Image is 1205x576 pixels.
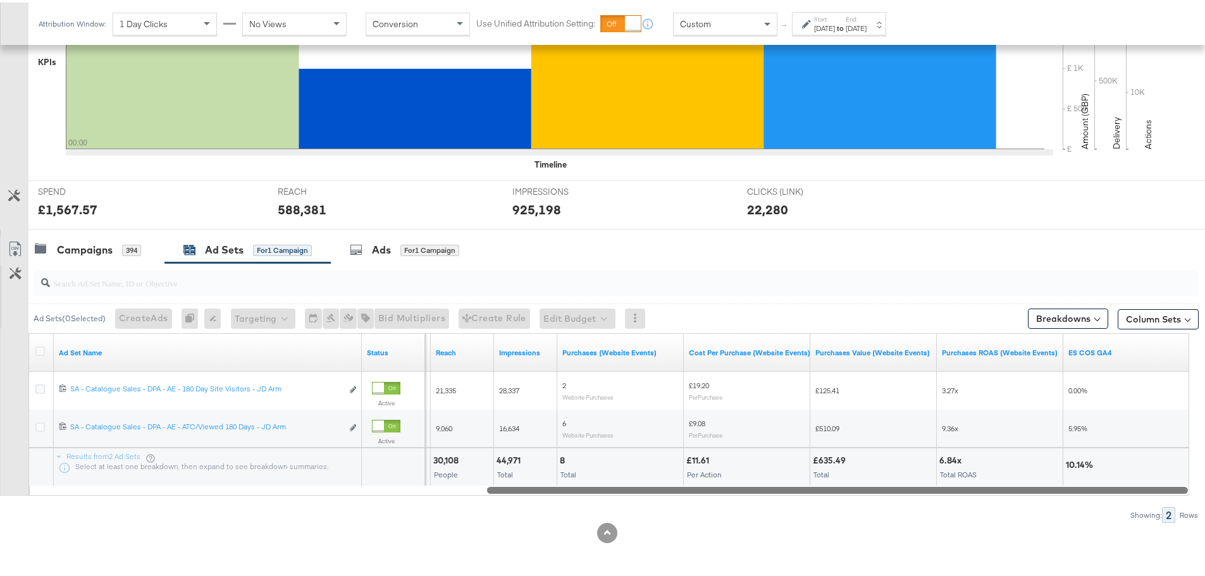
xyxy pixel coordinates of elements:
[1068,345,1185,355] a: ES COS GA4
[1068,421,1087,431] span: 5.95%
[436,421,452,431] span: 9,060
[249,16,287,27] span: No Views
[689,345,810,355] a: The average cost for each purchase tracked by your Custom Audience pixel on your website after pe...
[34,310,106,322] div: Ad Sets ( 0 Selected)
[50,263,1092,288] input: Search Ad Set Name, ID or Objective
[433,452,462,464] div: 30,108
[680,16,711,27] span: Custom
[499,345,552,355] a: The number of times your ad was served. On mobile apps an ad is counted as served the first time ...
[940,467,977,477] span: Total ROAS
[497,467,513,477] span: Total
[689,391,722,398] sub: Per Purchase
[813,467,829,477] span: Total
[38,198,97,216] div: £1,567.57
[562,416,566,426] span: 6
[1068,383,1087,393] span: 0.00%
[70,419,342,432] a: SA - Catalogue Sales - DPA - AE - ATC/Viewed 180 Days - JD Arm
[1079,91,1091,147] text: Amount (GBP)
[1179,508,1199,517] div: Rows
[747,183,842,195] span: CLICKS (LINK)
[835,21,846,30] strong: to
[562,391,614,398] sub: Website Purchases
[942,345,1058,355] a: The total value of the purchase actions divided by spend tracked by your Custom Audience pixel on...
[686,452,713,464] div: £11.61
[687,467,722,477] span: Per Action
[476,15,595,27] label: Use Unified Attribution Setting:
[689,378,709,388] span: £19.20
[122,242,141,254] div: 394
[939,452,965,464] div: 6.84x
[1130,508,1162,517] div: Showing:
[205,240,244,255] div: Ad Sets
[562,345,679,355] a: The number of times a purchase was made tracked by your Custom Audience pixel on your website aft...
[560,452,569,464] div: 8
[70,419,342,429] div: SA - Catalogue Sales - DPA - AE - ATC/Viewed 180 Days - JD Arm
[436,345,489,355] a: The number of people your ad was served to.
[70,381,342,395] a: SA - Catalogue Sales - DPA - AE - 180 Day Site Visitors - JD Arm
[689,429,722,436] sub: Per Purchase
[942,383,958,393] span: 3.27x
[535,156,567,168] div: Timeline
[814,21,835,31] div: [DATE]
[689,416,705,426] span: £9.08
[562,378,566,388] span: 2
[373,16,418,27] span: Conversion
[512,183,607,195] span: IMPRESSIONS
[1028,306,1108,326] button: Breakdowns
[372,434,400,443] label: Active
[436,383,456,393] span: 21,335
[815,345,932,355] a: The total value of the purchase actions tracked by your Custom Audience pixel on your website aft...
[278,198,326,216] div: 588,381
[560,467,576,477] span: Total
[846,21,867,31] div: [DATE]
[70,381,342,391] div: SA - Catalogue Sales - DPA - AE - 180 Day Site Visitors - JD Arm
[38,183,133,195] span: SPEND
[1118,307,1199,327] button: Column Sets
[779,21,791,26] span: ↑
[815,383,839,393] span: £125.41
[512,198,561,216] div: 925,198
[38,54,56,66] div: KPIs
[120,16,168,27] span: 1 Day Clicks
[278,183,373,195] span: REACH
[372,396,400,405] label: Active
[59,345,357,355] a: Your Ad Set name.
[562,429,614,436] sub: Website Purchases
[499,421,519,431] span: 16,634
[57,240,113,255] div: Campaigns
[747,198,788,216] div: 22,280
[182,306,204,326] div: 0
[372,240,391,255] div: Ads
[813,452,850,464] div: £635.49
[942,421,958,431] span: 9.36x
[814,13,835,21] label: Start:
[1162,505,1175,520] div: 2
[253,242,312,254] div: for 1 Campaign
[367,345,420,355] a: Shows the current state of your Ad Set.
[1142,117,1154,147] text: Actions
[434,467,458,477] span: People
[815,421,839,431] span: £510.09
[497,452,524,464] div: 44,971
[1111,114,1122,147] text: Delivery
[38,17,106,26] div: Attribution Window:
[400,242,459,254] div: for 1 Campaign
[1066,457,1097,469] div: 10.14%
[846,13,867,21] label: End:
[499,383,519,393] span: 28,337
